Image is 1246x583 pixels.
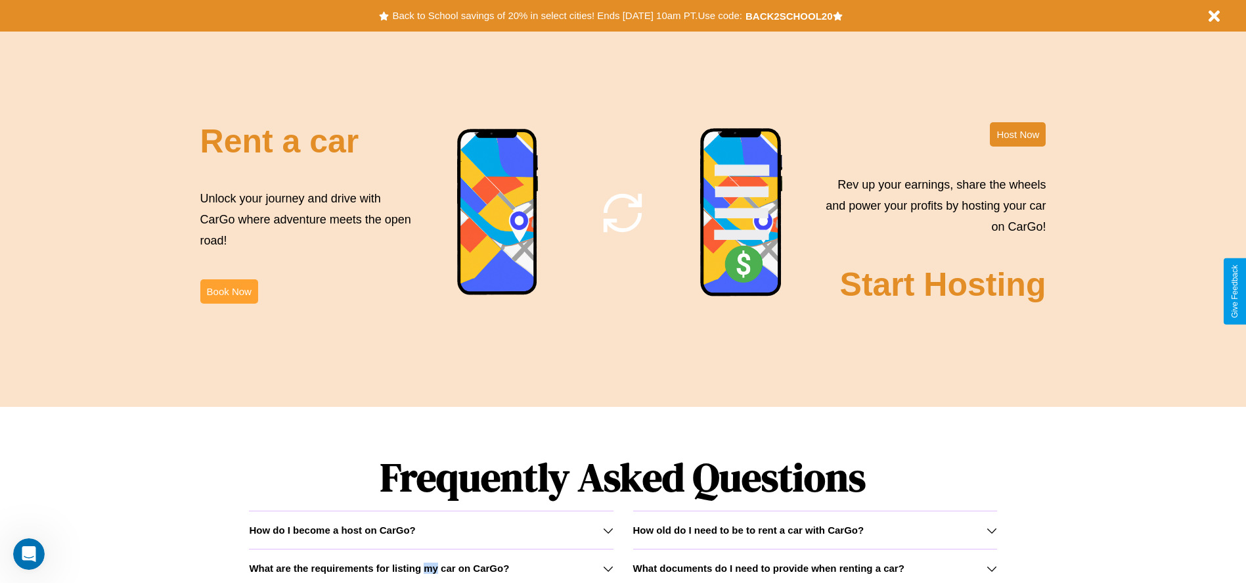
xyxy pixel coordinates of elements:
[389,7,745,25] button: Back to School savings of 20% in select cities! Ends [DATE] 10am PT.Use code:
[633,563,904,574] h3: What documents do I need to provide when renting a car?
[249,525,415,536] h3: How do I become a host on CarGo?
[745,11,833,22] b: BACK2SCHOOL20
[13,538,45,570] iframe: Intercom live chat
[456,128,539,297] img: phone
[990,122,1046,147] button: Host Now
[249,444,996,511] h1: Frequently Asked Questions
[200,122,359,160] h2: Rent a car
[200,279,258,304] button: Book Now
[633,525,864,536] h3: How old do I need to be to rent a car with CarGo?
[200,188,416,252] p: Unlock your journey and drive with CarGo where adventure meets the open road!
[818,174,1046,238] p: Rev up your earnings, share the wheels and power your profits by hosting your car on CarGo!
[1230,265,1239,318] div: Give Feedback
[249,563,509,574] h3: What are the requirements for listing my car on CarGo?
[840,266,1046,304] h2: Start Hosting
[700,128,784,298] img: phone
